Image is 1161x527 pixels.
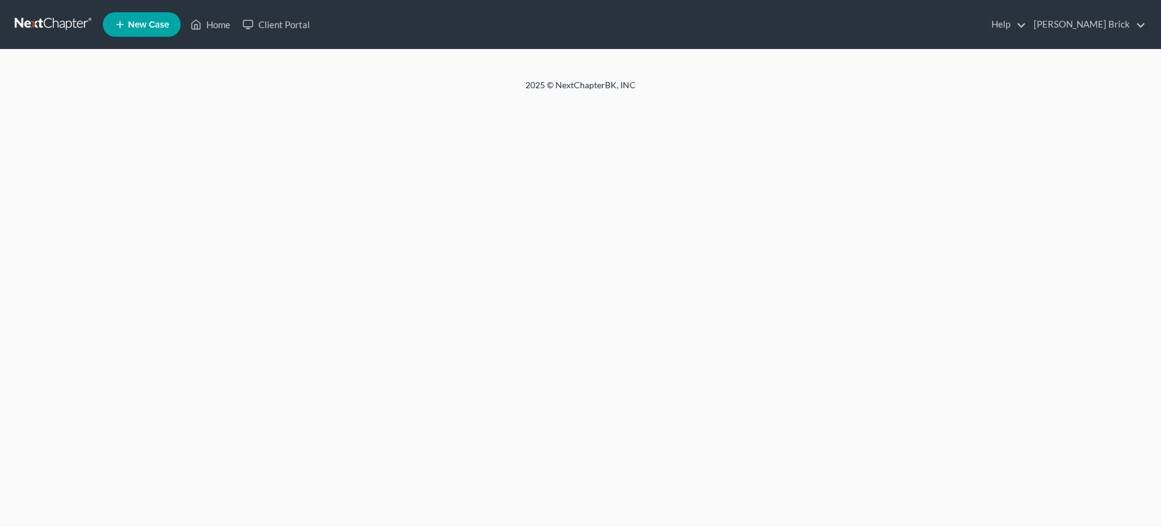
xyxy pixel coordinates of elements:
[231,79,930,101] div: 2025 © NextChapterBK, INC
[236,13,316,36] a: Client Portal
[184,13,236,36] a: Home
[985,13,1026,36] a: Help
[1028,13,1146,36] a: [PERSON_NAME] Brick
[103,12,181,37] new-legal-case-button: New Case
